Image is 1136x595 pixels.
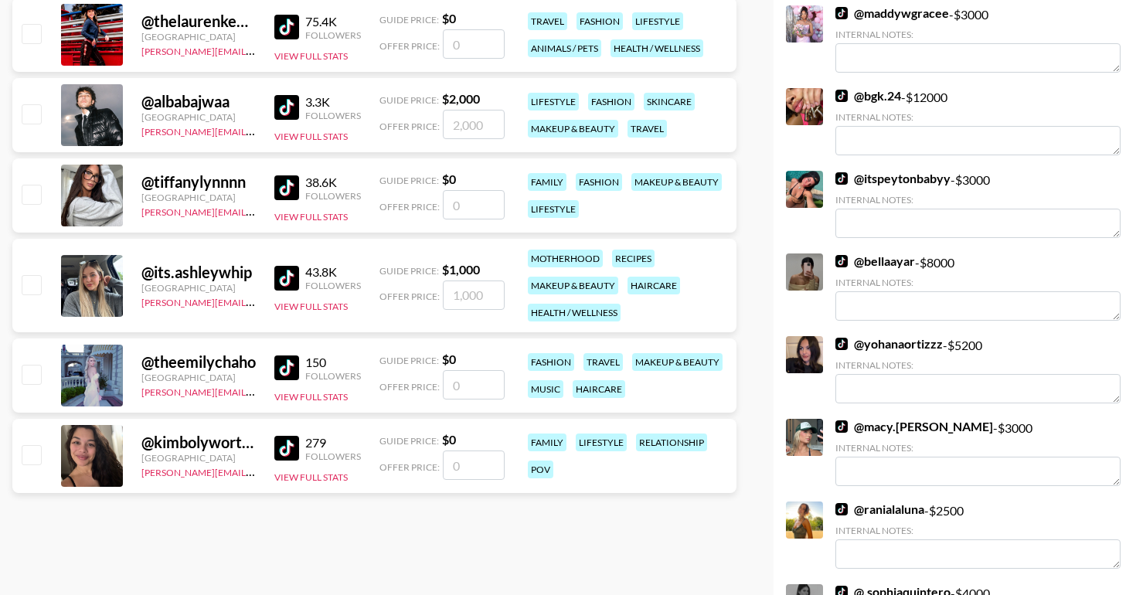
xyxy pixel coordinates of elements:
a: @itspeytonbabyy [835,171,951,186]
div: - $ 5200 [835,336,1121,403]
a: @bgk.24 [835,88,901,104]
img: TikTok [835,90,848,102]
div: - $ 3000 [835,5,1121,73]
button: View Full Stats [274,471,348,483]
div: family [528,433,566,451]
div: Internal Notes: [835,194,1121,206]
div: - $ 2500 [835,501,1121,569]
img: TikTok [274,95,299,120]
strong: $ 0 [442,172,456,186]
div: fashion [577,12,623,30]
input: 0 [443,450,505,480]
div: @ kimbolyworthing [141,433,256,452]
span: Guide Price: [379,14,439,25]
div: Internal Notes: [835,277,1121,288]
img: TikTok [835,338,848,350]
div: [GEOGRAPHIC_DATA] [141,192,256,203]
strong: $ 0 [442,432,456,447]
span: Offer Price: [379,291,440,302]
div: Internal Notes: [835,29,1121,40]
img: TikTok [835,503,848,515]
div: Internal Notes: [835,442,1121,454]
a: @yohanaortizzz [835,336,943,352]
img: TikTok [835,7,848,19]
div: [GEOGRAPHIC_DATA] [141,372,256,383]
div: haircare [628,277,680,294]
div: travel [528,12,567,30]
strong: $ 0 [442,11,456,25]
input: 1,000 [443,280,505,310]
span: Offer Price: [379,40,440,52]
a: @macy.[PERSON_NAME] [835,419,993,434]
div: 75.4K [305,14,361,29]
div: Followers [305,450,361,462]
img: TikTok [274,266,299,291]
div: [GEOGRAPHIC_DATA] [141,282,256,294]
div: animals / pets [528,39,601,57]
span: Guide Price: [379,94,439,106]
img: TikTok [274,175,299,200]
strong: $ 1,000 [442,262,480,277]
div: fashion [528,353,574,371]
div: lifestyle [528,93,579,110]
div: 3.3K [305,94,361,110]
div: lifestyle [576,433,627,451]
div: makeup & beauty [528,277,618,294]
div: Internal Notes: [835,525,1121,536]
strong: $ 0 [442,352,456,366]
div: travel [583,353,623,371]
div: Followers [305,29,361,41]
span: Offer Price: [379,121,440,132]
div: @ theemilychaho [141,352,256,372]
a: @bellaayar [835,253,915,269]
div: Internal Notes: [835,111,1121,123]
div: music [528,380,563,398]
div: skincare [644,93,695,110]
div: lifestyle [528,200,579,218]
div: - $ 12000 [835,88,1121,155]
a: [PERSON_NAME][EMAIL_ADDRESS][DOMAIN_NAME] [141,294,370,308]
div: - $ 3000 [835,171,1121,238]
div: makeup & beauty [632,353,723,371]
div: Followers [305,370,361,382]
button: View Full Stats [274,301,348,312]
div: @ thelaurenkenzie [141,12,256,31]
div: lifestyle [632,12,683,30]
span: Guide Price: [379,435,439,447]
div: @ tiffanylynnnn [141,172,256,192]
div: 279 [305,435,361,450]
button: View Full Stats [274,391,348,403]
div: health / wellness [528,304,621,321]
div: [GEOGRAPHIC_DATA] [141,31,256,42]
div: Followers [305,190,361,202]
div: Followers [305,280,361,291]
span: Offer Price: [379,381,440,393]
div: 43.8K [305,264,361,280]
div: Internal Notes: [835,359,1121,371]
img: TikTok [835,420,848,433]
button: View Full Stats [274,50,348,62]
div: @ albabajwaa [141,92,256,111]
a: [PERSON_NAME][EMAIL_ADDRESS][DOMAIN_NAME] [141,383,370,398]
input: 0 [443,190,505,219]
div: makeup & beauty [528,120,618,138]
button: View Full Stats [274,131,348,142]
img: TikTok [835,172,848,185]
img: TikTok [274,15,299,39]
div: fashion [588,93,634,110]
div: travel [628,120,667,138]
a: [PERSON_NAME][EMAIL_ADDRESS][DOMAIN_NAME] [141,42,370,57]
a: [PERSON_NAME][EMAIL_ADDRESS][DOMAIN_NAME] [141,203,370,218]
span: Offer Price: [379,201,440,212]
a: @ranialaluna [835,501,924,517]
div: 38.6K [305,175,361,190]
strong: $ 2,000 [442,91,480,106]
div: family [528,173,566,191]
div: pov [528,461,553,478]
div: [GEOGRAPHIC_DATA] [141,111,256,123]
div: health / wellness [611,39,703,57]
div: recipes [612,250,655,267]
span: Offer Price: [379,461,440,473]
span: Guide Price: [379,355,439,366]
div: [GEOGRAPHIC_DATA] [141,452,256,464]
